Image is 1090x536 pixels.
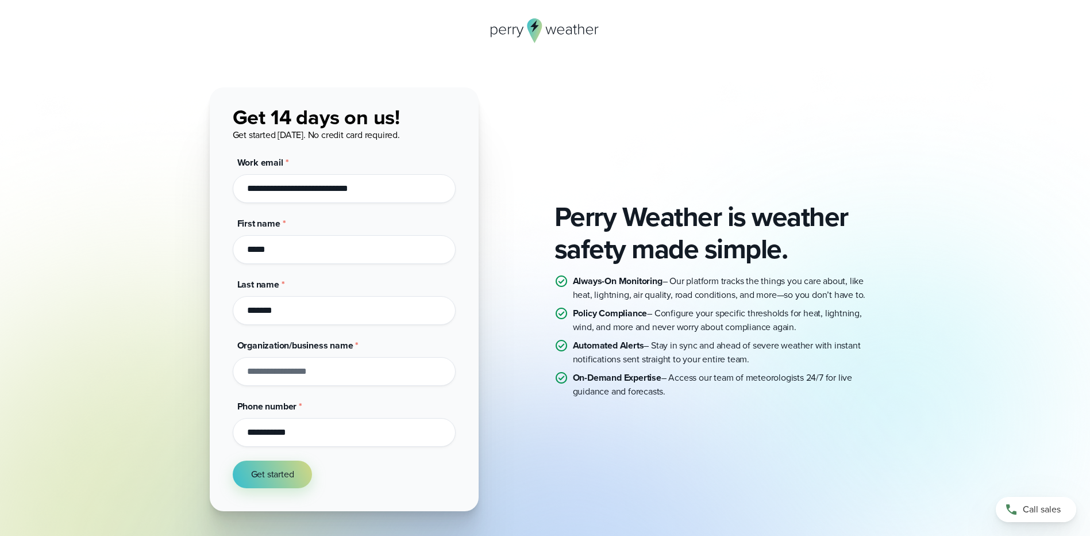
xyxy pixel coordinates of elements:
[573,371,661,384] strong: On-Demand Expertise
[1023,503,1061,516] span: Call sales
[251,468,294,481] span: Get started
[233,128,400,141] span: Get started [DATE]. No credit card required.
[554,201,881,265] h2: Perry Weather is weather safety made simple.
[573,339,644,352] strong: Automated Alerts
[573,274,663,288] strong: Always-On Monitoring
[237,339,353,352] span: Organization/business name
[237,217,280,230] span: First name
[573,371,881,399] p: – Access our team of meteorologists 24/7 for live guidance and forecasts.
[573,274,881,302] p: – Our platform tracks the things you care about, like heat, lightning, air quality, road conditio...
[233,102,400,132] span: Get 14 days on us!
[573,307,881,334] p: – Configure your specific thresholds for heat, lightning, wind, and more and never worry about co...
[237,400,297,413] span: Phone number
[573,307,648,320] strong: Policy Compliance
[996,497,1076,522] a: Call sales
[237,278,279,291] span: Last name
[237,156,283,169] span: Work email
[573,339,881,366] p: – Stay in sync and ahead of severe weather with instant notifications sent straight to your entir...
[233,461,313,488] button: Get started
